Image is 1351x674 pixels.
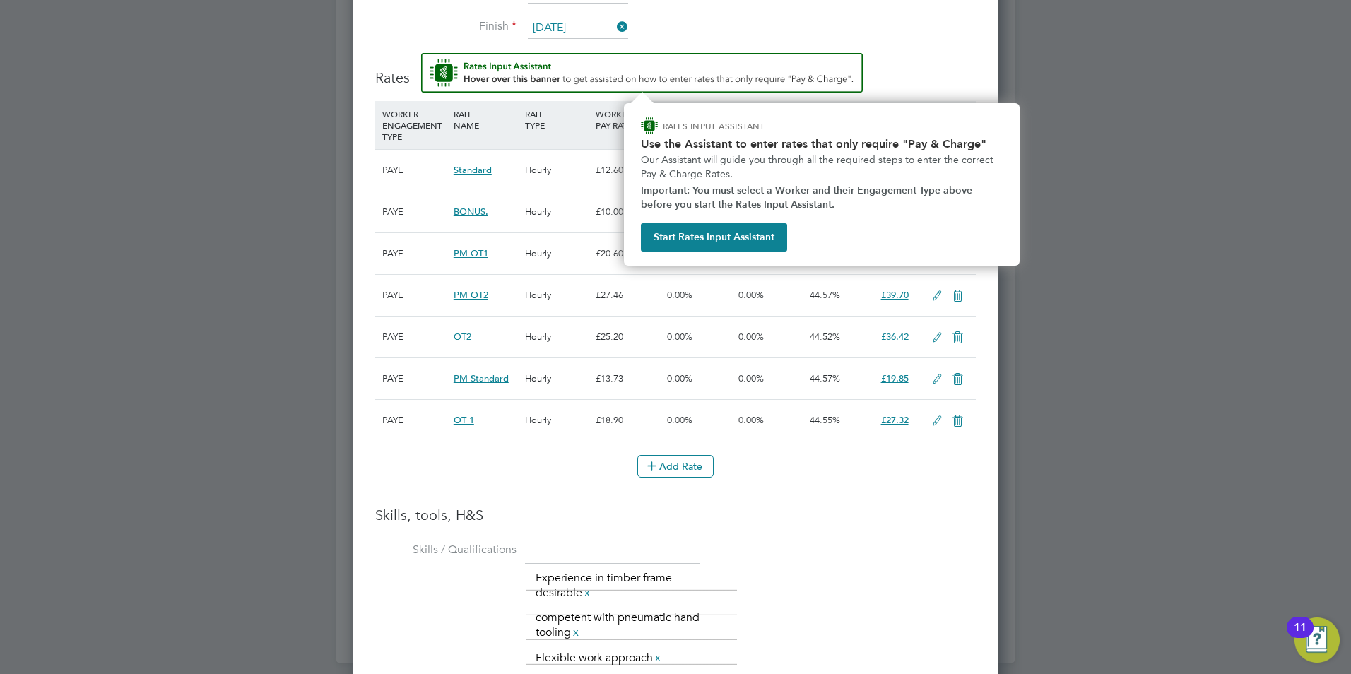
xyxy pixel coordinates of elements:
[592,317,663,357] div: £25.20
[375,506,976,524] h3: Skills, tools, H&S
[379,358,450,399] div: PAYE
[653,649,663,667] a: x
[810,372,840,384] span: 44.57%
[810,289,840,301] span: 44.57%
[521,150,593,191] div: Hourly
[379,233,450,274] div: PAYE
[1294,617,1340,663] button: Open Resource Center, 11 new notifications
[454,164,492,176] span: Standard
[592,101,663,138] div: WORKER PAY RATE
[592,358,663,399] div: £13.73
[881,289,909,301] span: £39.70
[592,233,663,274] div: £20.60
[571,623,581,642] a: x
[528,18,628,39] input: Select one
[881,331,909,343] span: £36.42
[454,331,471,343] span: OT2
[624,103,1020,266] div: How to input Rates that only require Pay & Charge
[379,317,450,357] div: PAYE
[667,414,692,426] span: 0.00%
[375,19,517,34] label: Finish
[592,275,663,316] div: £27.46
[521,400,593,441] div: Hourly
[637,455,714,478] button: Add Rate
[454,289,488,301] span: PM OT2
[521,191,593,232] div: Hourly
[582,584,592,602] a: x
[663,120,840,132] p: RATES INPUT ASSISTANT
[663,101,735,138] div: HOLIDAY PAY
[454,206,488,218] span: BONUS.
[379,101,450,149] div: WORKER ENGAGEMENT TYPE
[521,101,593,138] div: RATE TYPE
[881,372,909,384] span: £19.85
[521,358,593,399] div: Hourly
[592,150,663,191] div: £12.60
[375,53,976,87] h3: Rates
[592,400,663,441] div: £18.90
[454,372,509,384] span: PM Standard
[450,101,521,138] div: RATE NAME
[878,101,925,149] div: AGENCY CHARGE RATE
[667,331,692,343] span: 0.00%
[667,289,692,301] span: 0.00%
[641,153,1003,181] p: Our Assistant will guide you through all the required steps to enter the correct Pay & Charge Rates.
[806,101,878,138] div: AGENCY MARKUP
[735,101,806,138] div: EMPLOYER COST
[641,137,1003,150] h2: Use the Assistant to enter rates that only require "Pay & Charge"
[521,275,593,316] div: Hourly
[738,414,764,426] span: 0.00%
[810,414,840,426] span: 44.55%
[530,569,735,603] li: Experience in timber frame desirable
[379,400,450,441] div: PAYE
[738,289,764,301] span: 0.00%
[881,414,909,426] span: £27.32
[530,649,668,668] li: Flexible work approach
[738,331,764,343] span: 0.00%
[454,414,474,426] span: OT 1
[521,233,593,274] div: Hourly
[641,117,658,134] img: ENGAGE Assistant Icon
[379,191,450,232] div: PAYE
[592,191,663,232] div: £10.00
[379,275,450,316] div: PAYE
[521,317,593,357] div: Hourly
[1294,627,1306,646] div: 11
[641,223,787,252] button: Start Rates Input Assistant
[667,372,692,384] span: 0.00%
[375,543,517,557] label: Skills / Qualifications
[530,608,735,642] li: competent with pneumatic hand tooling
[421,53,863,93] button: Rate Assistant
[810,331,840,343] span: 44.52%
[738,372,764,384] span: 0.00%
[454,247,488,259] span: PM OT1
[379,150,450,191] div: PAYE
[641,184,975,211] strong: Important: You must select a Worker and their Engagement Type above before you start the Rates In...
